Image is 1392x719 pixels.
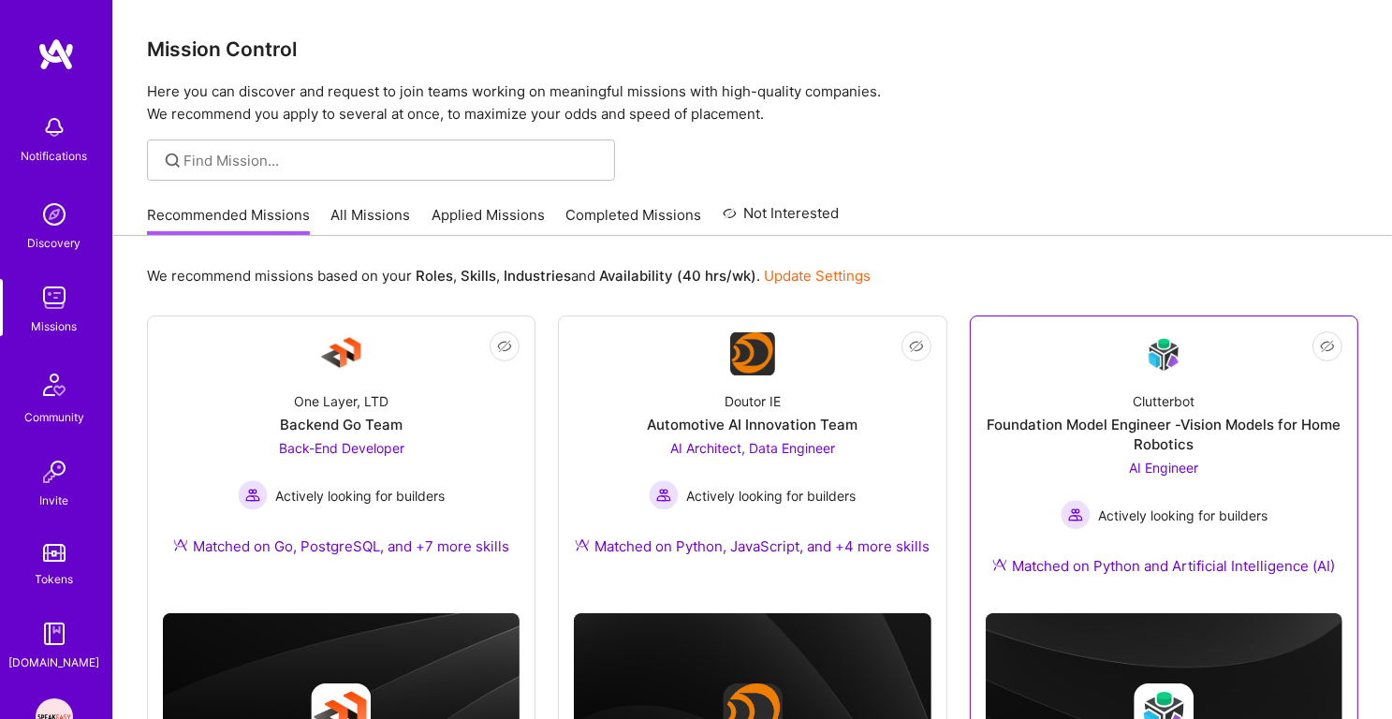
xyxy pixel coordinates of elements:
[163,331,520,579] a: Company LogoOne Layer, LTDBackend Go TeamBack-End Developer Actively looking for buildersActively...
[40,491,69,510] div: Invite
[416,267,453,285] b: Roles
[36,279,73,316] img: teamwork
[184,151,601,170] input: Find Mission...
[147,81,1358,125] p: Here you can discover and request to join teams working on meaningful missions with high-quality ...
[36,615,73,653] img: guide book
[723,202,840,236] a: Not Interested
[147,266,871,286] p: We recommend missions based on your , , and .
[32,316,78,336] div: Missions
[32,362,77,407] img: Community
[147,205,310,236] a: Recommended Missions
[1098,506,1267,525] span: Actively looking for builders
[24,407,84,427] div: Community
[764,267,871,285] a: Update Settings
[331,205,411,236] a: All Missions
[280,415,403,434] div: Backend Go Team
[147,37,1358,61] h3: Mission Control
[294,391,388,411] div: One Layer, LTD
[22,146,88,166] div: Notifications
[575,536,930,556] div: Matched on Python, JavaScript, and +4 more skills
[1320,339,1335,354] i: icon EyeClosed
[670,440,835,456] span: AI Architect, Data Engineer
[36,569,74,589] div: Tokens
[1061,500,1091,530] img: Actively looking for builders
[497,339,512,354] i: icon EyeClosed
[275,486,445,506] span: Actively looking for builders
[43,544,66,562] img: tokens
[986,331,1342,598] a: Company LogoClutterbotFoundation Model Engineer -Vision Models for Home RoboticsAI Engineer Activ...
[319,331,364,376] img: Company Logo
[432,205,545,236] a: Applied Missions
[649,480,679,510] img: Actively looking for builders
[986,415,1342,454] div: Foundation Model Engineer -Vision Models for Home Robotics
[37,37,75,71] img: logo
[36,109,73,146] img: bell
[28,233,81,253] div: Discovery
[9,653,100,672] div: [DOMAIN_NAME]
[730,332,775,375] img: Company Logo
[566,205,702,236] a: Completed Missions
[461,267,496,285] b: Skills
[173,536,509,556] div: Matched on Go, PostgreSQL, and +7 more skills
[686,486,856,506] span: Actively looking for builders
[647,415,857,434] div: Automotive AI Innovation Team
[574,331,930,579] a: Company LogoDoutor IEAutomotive AI Innovation TeamAI Architect, Data Engineer Actively looking fo...
[725,391,781,411] div: Doutor IE
[1133,391,1194,411] div: Clutterbot
[1141,332,1186,376] img: Company Logo
[992,556,1335,576] div: Matched on Python and Artificial Intelligence (AI)
[173,537,188,552] img: Ateam Purple Icon
[504,267,571,285] b: Industries
[238,480,268,510] img: Actively looking for builders
[1129,460,1198,476] span: AI Engineer
[36,196,73,233] img: discovery
[162,150,183,171] i: icon SearchGrey
[599,267,756,285] b: Availability (40 hrs/wk)
[279,440,404,456] span: Back-End Developer
[909,339,924,354] i: icon EyeClosed
[575,537,590,552] img: Ateam Purple Icon
[992,557,1007,572] img: Ateam Purple Icon
[36,453,73,491] img: Invite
